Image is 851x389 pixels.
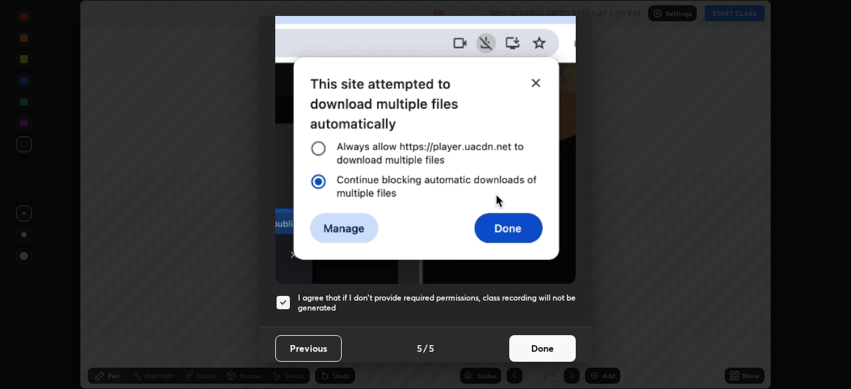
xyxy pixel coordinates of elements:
button: Previous [275,335,342,362]
h4: 5 [429,341,434,355]
h4: 5 [417,341,422,355]
h5: I agree that if I don't provide required permissions, class recording will not be generated [298,293,576,313]
button: Done [509,335,576,362]
h4: / [424,341,427,355]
